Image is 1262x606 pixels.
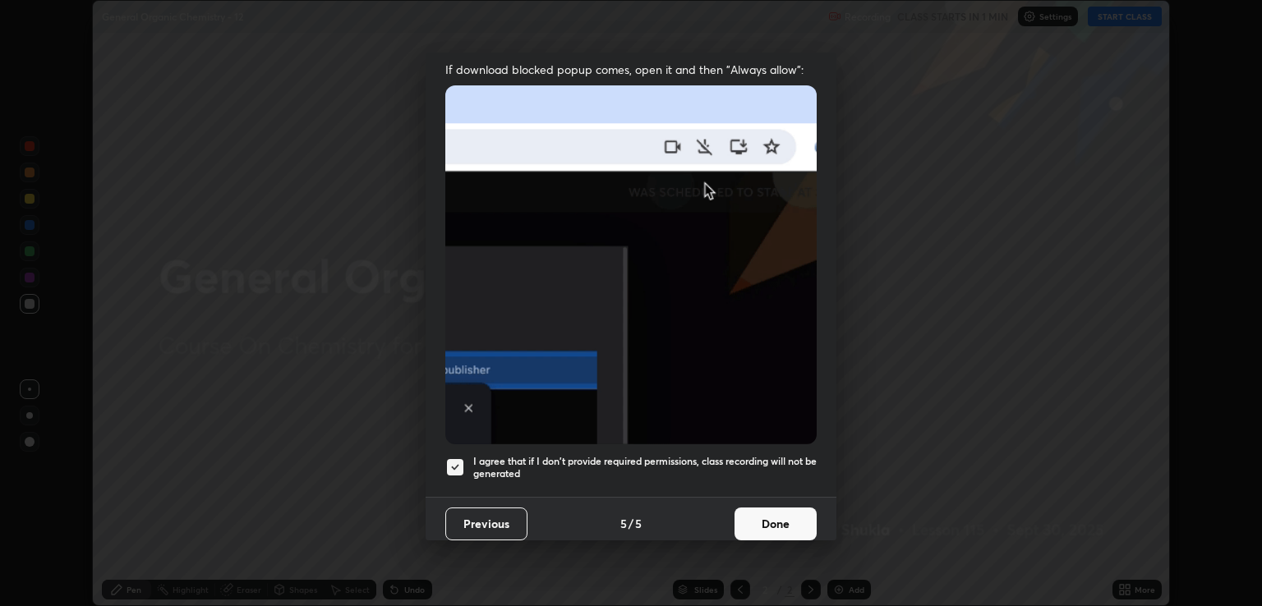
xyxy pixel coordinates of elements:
[445,62,817,77] span: If download blocked popup comes, open it and then "Always allow":
[735,507,817,540] button: Done
[473,455,817,480] h5: I agree that if I don't provide required permissions, class recording will not be generated
[635,515,642,532] h4: 5
[629,515,633,532] h4: /
[620,515,627,532] h4: 5
[445,507,527,540] button: Previous
[445,85,817,444] img: downloads-permission-blocked.gif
